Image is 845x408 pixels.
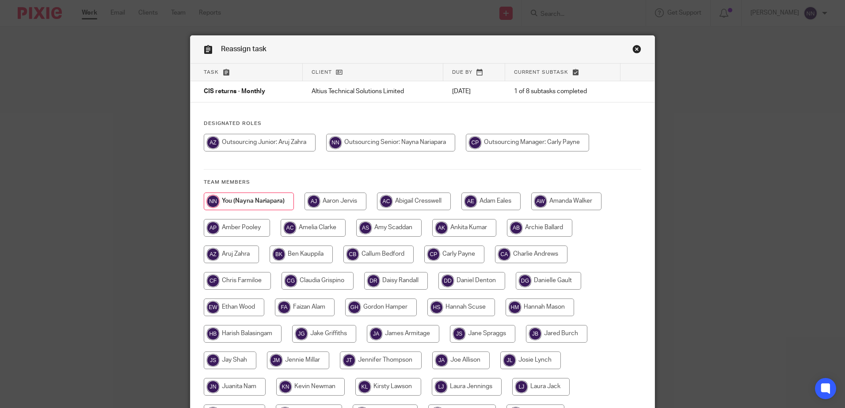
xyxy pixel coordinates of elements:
span: Reassign task [221,45,266,53]
h4: Designated Roles [204,120,641,127]
span: Client [312,70,332,75]
a: Close this dialog window [632,45,641,57]
p: [DATE] [452,87,496,96]
span: CIS returns - Monthly [204,89,265,95]
span: Task [204,70,219,75]
span: Due by [452,70,472,75]
td: 1 of 8 subtasks completed [505,81,620,102]
p: Altius Technical Solutions Limited [312,87,434,96]
h4: Team members [204,179,641,186]
span: Current subtask [514,70,568,75]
